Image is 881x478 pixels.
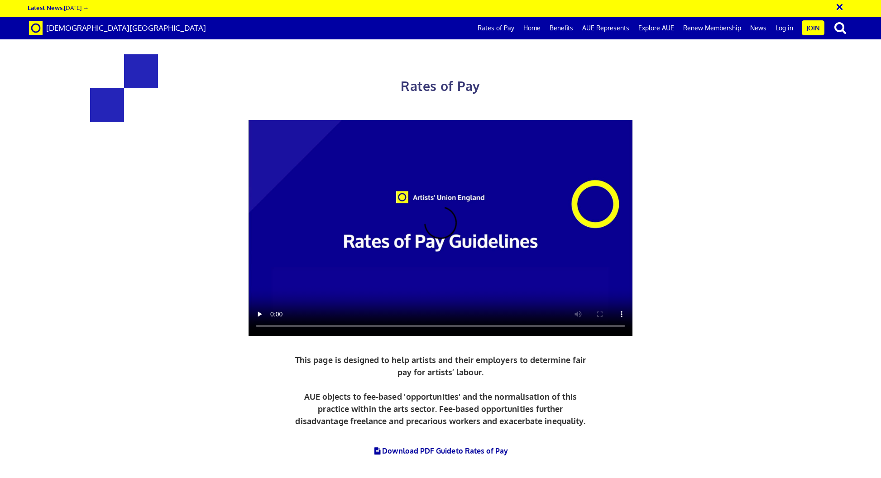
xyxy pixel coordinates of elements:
span: Rates of Pay [401,78,480,94]
a: Download PDF Guideto Rates of Pay [373,446,508,455]
button: search [826,18,854,37]
a: Brand [DEMOGRAPHIC_DATA][GEOGRAPHIC_DATA] [22,17,213,39]
a: Latest News:[DATE] → [28,4,89,11]
a: Log in [771,17,798,39]
a: Join [802,20,824,35]
span: [DEMOGRAPHIC_DATA][GEOGRAPHIC_DATA] [46,23,206,33]
p: This page is designed to help artists and their employers to determine fair pay for artists’ labo... [293,354,589,427]
a: AUE Represents [578,17,634,39]
a: Home [519,17,545,39]
a: Rates of Pay [473,17,519,39]
a: Benefits [545,17,578,39]
span: to Rates of Pay [456,446,508,455]
a: Explore AUE [634,17,679,39]
a: News [746,17,771,39]
strong: Latest News: [28,4,64,11]
a: Renew Membership [679,17,746,39]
